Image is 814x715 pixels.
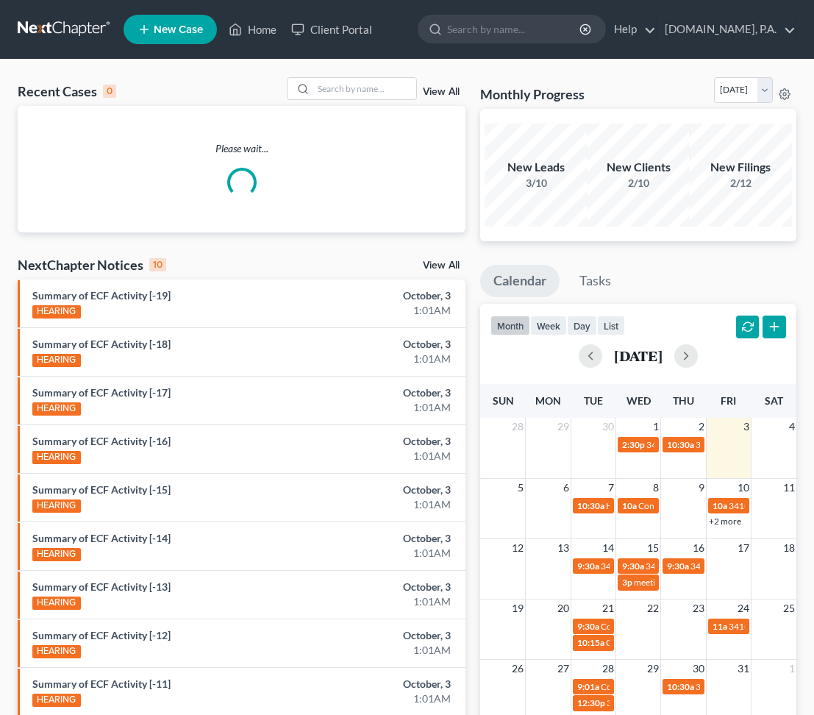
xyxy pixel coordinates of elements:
a: Calendar [480,265,560,297]
div: 1:01AM [321,497,451,512]
span: 26 [510,660,525,677]
span: 27 [556,660,571,677]
span: 341(a) meeting [729,500,787,511]
span: 21 [601,600,615,617]
span: Mon [535,394,561,407]
h3: Monthly Progress [480,85,585,103]
a: Summary of ECF Activity [-19] [32,289,171,302]
span: 6 [562,479,571,497]
span: 30 [691,660,706,677]
div: October, 3 [321,677,451,691]
span: 7 [607,479,615,497]
span: 11a [713,621,727,632]
div: October, 3 [321,628,451,643]
span: 17 [736,539,751,557]
div: HEARING [32,597,81,610]
div: New Filings [689,159,792,176]
div: 1:01AM [321,352,451,366]
div: New Clients [587,159,690,176]
a: Tasks [566,265,624,297]
div: New Leads [485,159,588,176]
div: 1:01AM [321,400,451,415]
div: HEARING [32,694,81,707]
span: 341(a) meeting [696,439,754,450]
span: 18 [782,539,796,557]
div: October, 3 [321,434,451,449]
span: Confirmation hearing [601,621,684,632]
p: Please wait... [18,141,465,156]
div: October, 3 [321,385,451,400]
input: Search by name... [313,78,416,99]
span: 1 [651,418,660,435]
div: HEARING [32,645,81,658]
button: list [597,316,625,335]
span: 9:30a [667,561,689,572]
span: Thu [673,394,694,407]
span: 15 [646,539,660,557]
span: New Case [154,24,203,35]
div: 2/10 [587,176,690,191]
div: 1:01AM [321,449,451,463]
span: 19 [510,600,525,617]
a: +2 more [709,516,741,527]
span: 2:30p [622,439,645,450]
a: View All [423,260,460,271]
span: meeting of creditors [634,577,711,588]
div: 0 [103,85,116,98]
span: 3p [622,577,632,588]
span: 10:15a [577,637,604,648]
div: October, 3 [321,483,451,497]
span: 10 [736,479,751,497]
span: 341(a) meeting [690,561,749,572]
span: 11 [782,479,796,497]
span: 28 [601,660,615,677]
span: 14 [601,539,615,557]
input: Search by name... [447,15,582,43]
span: 22 [646,600,660,617]
span: Hearing [606,500,637,511]
span: 2 [697,418,706,435]
div: 1:01AM [321,546,451,561]
div: HEARING [32,402,81,416]
span: Confirmation hearing [638,500,721,511]
span: 12:30p [577,697,605,708]
div: October, 3 [321,288,451,303]
span: 29 [556,418,571,435]
div: 1:01AM [321,303,451,318]
span: 23 [691,600,706,617]
div: NextChapter Notices [18,256,166,274]
span: 9:30a [577,621,599,632]
span: Sat [765,394,783,407]
div: 1:01AM [321,691,451,706]
span: 31 [736,660,751,677]
span: Tue [584,394,603,407]
span: 9:30a [577,561,599,572]
div: October, 3 [321,337,451,352]
a: Summary of ECF Activity [-15] [32,483,171,496]
a: [DOMAIN_NAME], P.A. [657,16,796,43]
span: Confirmation hearing [601,681,684,692]
span: 341(a) meeting [646,561,704,572]
div: October, 3 [321,531,451,546]
span: 5 [516,479,525,497]
span: 13 [556,539,571,557]
div: HEARING [32,499,81,513]
span: 29 [646,660,660,677]
div: October, 3 [321,580,451,594]
a: Summary of ECF Activity [-13] [32,580,171,593]
span: 341(a) meeting [696,681,754,692]
span: 10:30a [667,681,694,692]
a: Summary of ECF Activity [-12] [32,629,171,641]
div: HEARING [32,451,81,464]
div: 3/10 [485,176,588,191]
a: Client Portal [284,16,379,43]
span: 30 [601,418,615,435]
div: 10 [149,258,166,271]
span: 341(a) meeting [601,561,659,572]
div: 1:01AM [321,643,451,658]
span: 16 [691,539,706,557]
button: day [567,316,597,335]
span: Fri [721,394,736,407]
span: 10a [713,500,727,511]
button: week [530,316,567,335]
